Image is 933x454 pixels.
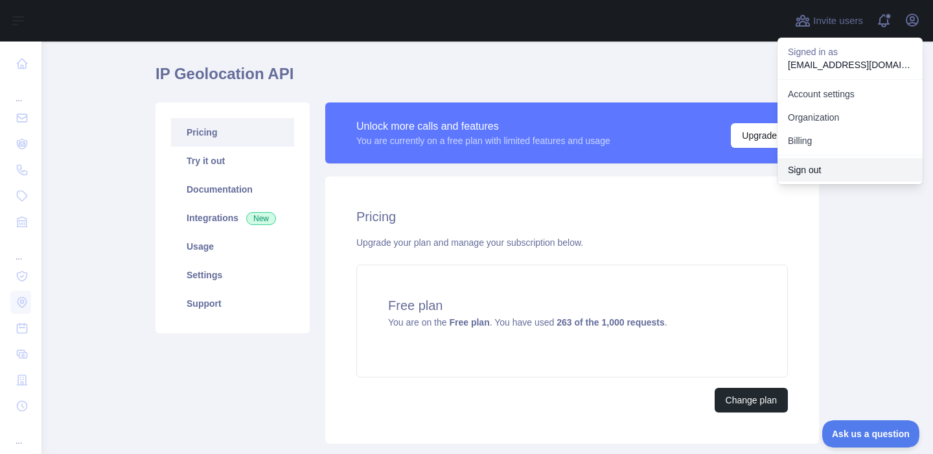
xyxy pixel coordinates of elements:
[792,10,866,31] button: Invite users
[171,289,294,318] a: Support
[356,208,788,226] h2: Pricing
[155,64,819,95] h1: IP Geolocation API
[813,14,863,29] span: Invite users
[356,134,610,147] div: You are currently on a free plan with limited features and usage
[731,123,788,148] button: Upgrade
[171,175,294,204] a: Documentation
[388,317,667,328] span: You are on the . You have used .
[557,317,665,328] strong: 263 of the 1,000 requests
[171,204,294,232] a: Integrations New
[171,261,294,289] a: Settings
[822,420,920,448] iframe: Toggle Customer Support
[777,158,923,182] button: Sign out
[777,129,923,152] button: Billing
[171,147,294,175] a: Try it out
[171,118,294,147] a: Pricing
[171,232,294,261] a: Usage
[777,82,923,106] a: Account settings
[246,212,276,225] span: New
[10,420,31,446] div: ...
[715,388,788,412] button: Change plan
[788,45,912,58] p: Signed in as
[10,236,31,262] div: ...
[10,78,31,104] div: ...
[777,106,923,129] a: Organization
[788,58,912,71] p: [EMAIL_ADDRESS][DOMAIN_NAME]
[356,236,788,249] div: Upgrade your plan and manage your subscription below.
[449,317,489,328] strong: Free plan
[356,119,610,134] div: Unlock more calls and features
[388,296,756,315] h4: Free plan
